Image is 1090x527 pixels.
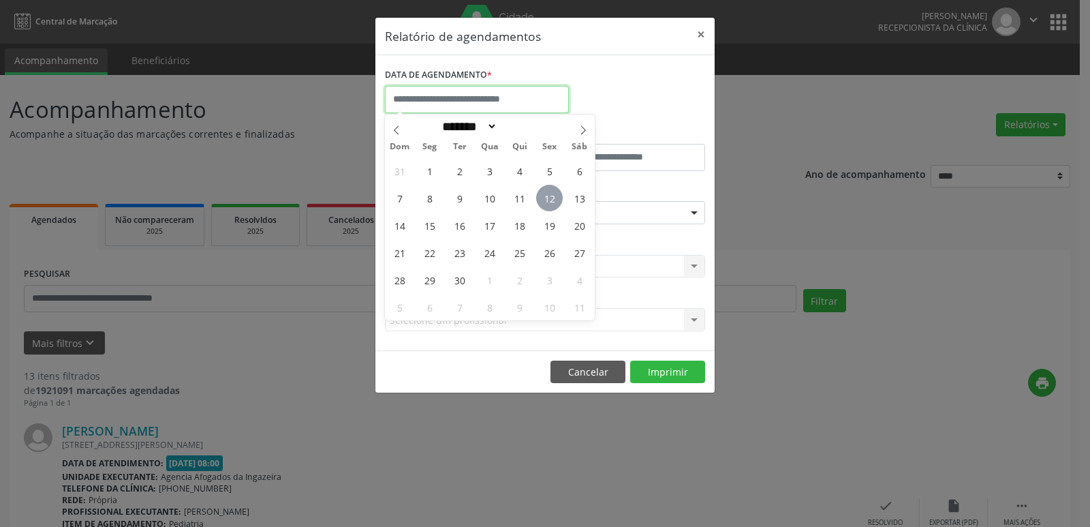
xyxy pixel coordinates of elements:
span: Qui [505,142,535,151]
span: Setembro 20, 2025 [566,212,593,239]
span: Setembro 25, 2025 [506,239,533,266]
select: Month [437,119,497,134]
input: Year [497,119,542,134]
span: Setembro 21, 2025 [386,239,413,266]
button: Close [687,18,715,51]
span: Outubro 3, 2025 [536,267,563,293]
span: Ter [445,142,475,151]
span: Setembro 1, 2025 [416,157,443,184]
span: Sex [535,142,565,151]
span: Setembro 9, 2025 [446,185,473,211]
span: Setembro 28, 2025 [386,267,413,293]
span: Qua [475,142,505,151]
span: Setembro 8, 2025 [416,185,443,211]
span: Agosto 31, 2025 [386,157,413,184]
span: Setembro 2, 2025 [446,157,473,184]
span: Setembro 16, 2025 [446,212,473,239]
h5: Relatório de agendamentos [385,27,541,45]
span: Outubro 5, 2025 [386,294,413,320]
span: Setembro 3, 2025 [476,157,503,184]
span: Setembro 24, 2025 [476,239,503,266]
span: Outubro 2, 2025 [506,267,533,293]
button: Imprimir [630,361,705,384]
span: Setembro 23, 2025 [446,239,473,266]
span: Outubro 11, 2025 [566,294,593,320]
span: Setembro 17, 2025 [476,212,503,239]
span: Setembro 5, 2025 [536,157,563,184]
span: Setembro 26, 2025 [536,239,563,266]
span: Setembro 29, 2025 [416,267,443,293]
span: Outubro 10, 2025 [536,294,563,320]
span: Seg [415,142,445,151]
span: Setembro 18, 2025 [506,212,533,239]
span: Outubro 7, 2025 [446,294,473,320]
span: Outubro 8, 2025 [476,294,503,320]
span: Dom [385,142,415,151]
span: Outubro 9, 2025 [506,294,533,320]
span: Setembro 13, 2025 [566,185,593,211]
label: DATA DE AGENDAMENTO [385,65,492,86]
span: Setembro 12, 2025 [536,185,563,211]
span: Setembro 27, 2025 [566,239,593,266]
button: Cancelar [550,361,625,384]
span: Setembro 30, 2025 [446,267,473,293]
span: Setembro 10, 2025 [476,185,503,211]
span: Setembro 22, 2025 [416,239,443,266]
span: Setembro 11, 2025 [506,185,533,211]
span: Setembro 19, 2025 [536,212,563,239]
span: Setembro 15, 2025 [416,212,443,239]
span: Setembro 4, 2025 [506,157,533,184]
span: Outubro 4, 2025 [566,267,593,293]
span: Setembro 14, 2025 [386,212,413,239]
span: Outubro 1, 2025 [476,267,503,293]
span: Sáb [565,142,595,151]
label: ATÉ [548,123,705,144]
span: Setembro 7, 2025 [386,185,413,211]
span: Outubro 6, 2025 [416,294,443,320]
span: Setembro 6, 2025 [566,157,593,184]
